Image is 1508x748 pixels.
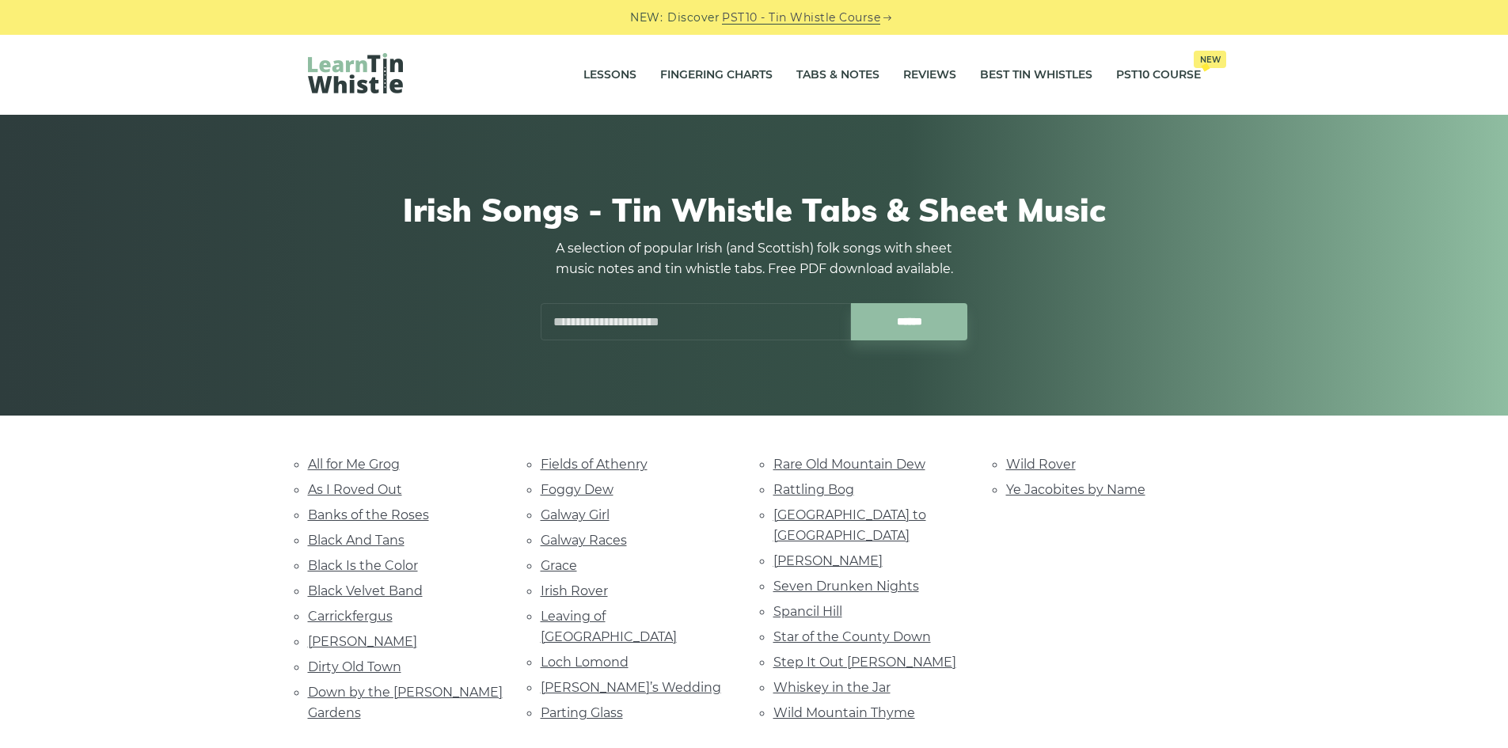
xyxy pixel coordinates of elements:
a: Tabs & Notes [796,55,879,95]
a: Carrickfergus [308,609,393,624]
a: Fields of Athenry [541,457,648,472]
a: Wild Rover [1006,457,1076,472]
a: Fingering Charts [660,55,773,95]
span: New [1194,51,1226,68]
a: [PERSON_NAME]’s Wedding [541,680,721,695]
a: Best Tin Whistles [980,55,1092,95]
a: Galway Races [541,533,627,548]
a: [PERSON_NAME] [773,553,883,568]
a: Black Velvet Band [308,583,423,598]
a: Black And Tans [308,533,405,548]
a: Galway Girl [541,507,610,522]
a: Reviews [903,55,956,95]
a: Ye Jacobites by Name [1006,482,1145,497]
h1: Irish Songs - Tin Whistle Tabs & Sheet Music [308,191,1201,229]
a: Irish Rover [541,583,608,598]
a: Down by the [PERSON_NAME] Gardens [308,685,503,720]
a: Grace [541,558,577,573]
p: A selection of popular Irish (and Scottish) folk songs with sheet music notes and tin whistle tab... [541,238,968,279]
a: [GEOGRAPHIC_DATA] to [GEOGRAPHIC_DATA] [773,507,926,543]
a: Spancil Hill [773,604,842,619]
a: Rattling Bog [773,482,854,497]
a: Loch Lomond [541,655,629,670]
a: Black Is the Color [308,558,418,573]
a: Rare Old Mountain Dew [773,457,925,472]
a: Whiskey in the Jar [773,680,891,695]
a: Star of the County Down [773,629,931,644]
a: All for Me Grog [308,457,400,472]
a: Lessons [583,55,636,95]
a: Dirty Old Town [308,659,401,674]
a: Parting Glass [541,705,623,720]
img: LearnTinWhistle.com [308,53,403,93]
a: [PERSON_NAME] [308,634,417,649]
a: Step It Out [PERSON_NAME] [773,655,956,670]
a: Foggy Dew [541,482,613,497]
a: Seven Drunken Nights [773,579,919,594]
a: Wild Mountain Thyme [773,705,915,720]
a: PST10 CourseNew [1116,55,1201,95]
a: As I Roved Out [308,482,402,497]
a: Leaving of [GEOGRAPHIC_DATA] [541,609,677,644]
a: Banks of the Roses [308,507,429,522]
